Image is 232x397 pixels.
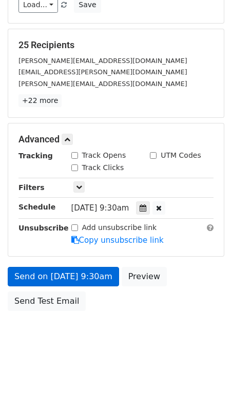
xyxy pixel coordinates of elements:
strong: Schedule [18,203,55,211]
a: +22 more [18,94,62,107]
strong: Filters [18,183,45,192]
h5: 25 Recipients [18,39,214,51]
h5: Advanced [18,134,214,145]
strong: Unsubscribe [18,224,69,232]
label: UTM Codes [161,150,201,161]
small: [EMAIL_ADDRESS][PERSON_NAME][DOMAIN_NAME] [18,68,187,76]
label: Track Opens [82,150,126,161]
small: [PERSON_NAME][EMAIL_ADDRESS][DOMAIN_NAME] [18,57,187,65]
a: Copy unsubscribe link [71,236,164,245]
span: [DATE] 9:30am [71,203,129,213]
a: Send on [DATE] 9:30am [8,267,119,286]
a: Send Test Email [8,291,86,311]
a: Preview [122,267,167,286]
iframe: Chat Widget [181,348,232,397]
strong: Tracking [18,152,53,160]
label: Track Clicks [82,162,124,173]
label: Add unsubscribe link [82,222,157,233]
small: [PERSON_NAME][EMAIL_ADDRESS][DOMAIN_NAME] [18,80,187,88]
